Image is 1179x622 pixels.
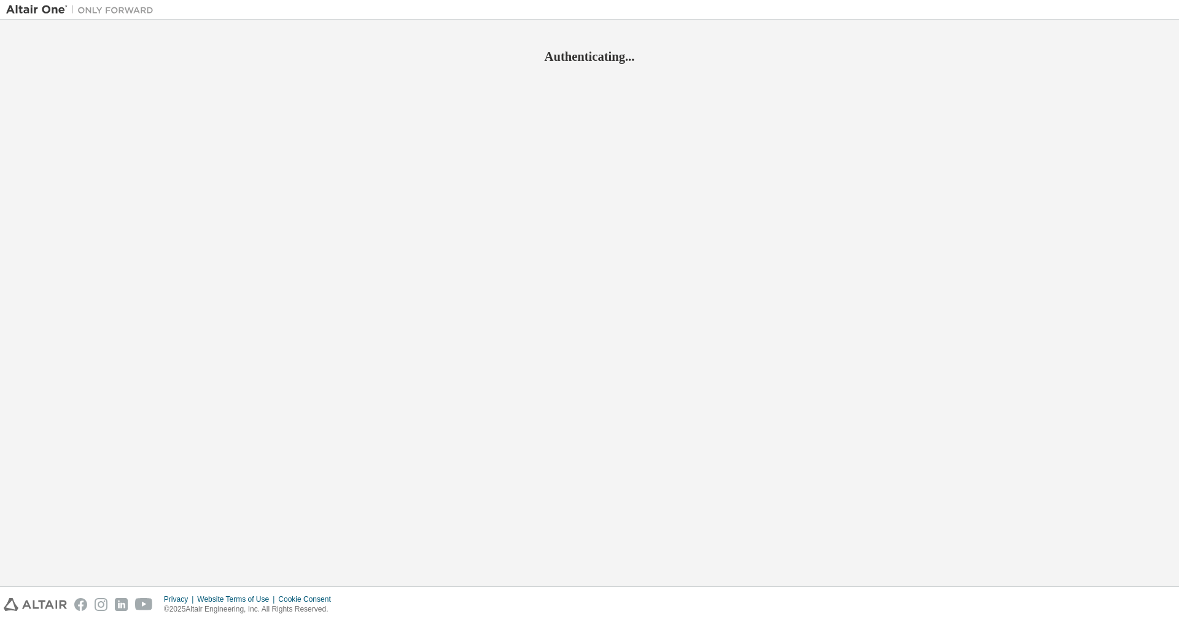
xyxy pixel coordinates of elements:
img: instagram.svg [95,598,107,611]
img: youtube.svg [135,598,153,611]
div: Cookie Consent [278,594,338,604]
div: Privacy [164,594,197,604]
h2: Authenticating... [6,49,1173,64]
img: altair_logo.svg [4,598,67,611]
div: Website Terms of Use [197,594,278,604]
img: Altair One [6,4,160,16]
img: facebook.svg [74,598,87,611]
img: linkedin.svg [115,598,128,611]
p: © 2025 Altair Engineering, Inc. All Rights Reserved. [164,604,338,615]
